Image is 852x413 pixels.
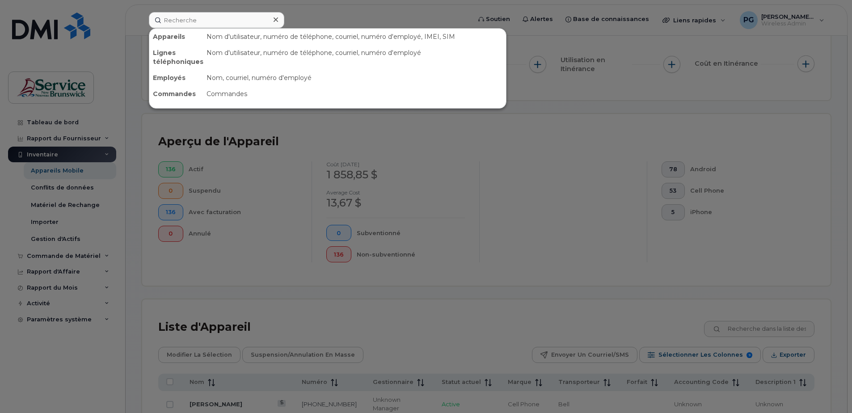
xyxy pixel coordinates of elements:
input: Recherche [149,12,284,28]
div: Commandes [149,86,203,102]
div: Nom, courriel, numéro d'employé [203,70,506,86]
div: Lignes téléphoniques [149,45,203,70]
div: Nom d'utilisateur, numéro de téléphone, courriel, numéro d'employé [203,45,506,70]
div: Employés [149,70,203,86]
div: Commandes [203,86,506,102]
div: Nom d'utilisateur, numéro de téléphone, courriel, numéro d'employé, IMEI, SIM [203,29,506,45]
div: Appareils [149,29,203,45]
